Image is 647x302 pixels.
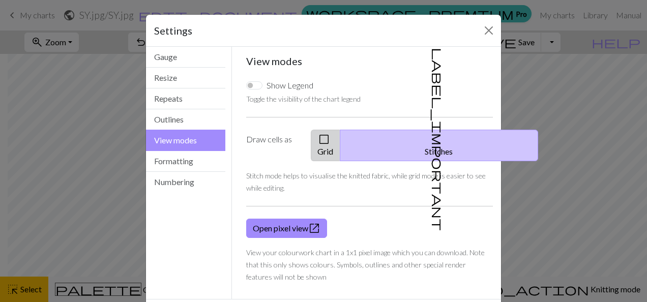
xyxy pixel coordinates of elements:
small: Stitch mode helps to visualise the knitted fabric, while grid mode is easier to see while editing. [246,171,486,192]
button: Grid [311,130,340,161]
button: Stitches [340,130,538,161]
a: Open pixel view [246,219,327,238]
small: Toggle the visibility of the chart legend [246,95,361,103]
h5: Settings [154,23,192,38]
button: Outlines [146,109,225,130]
button: Numbering [146,172,225,192]
button: Gauge [146,47,225,68]
span: open_in_new [308,221,320,235]
button: Resize [146,68,225,88]
button: Close [481,22,497,39]
label: Show Legend [267,79,313,92]
button: View modes [146,130,225,151]
small: View your colourwork chart in a 1x1 pixel image which you can download. Note that this only shows... [246,248,485,281]
label: Draw cells as [240,130,305,161]
button: Repeats [146,88,225,109]
button: Formatting [146,151,225,172]
h5: View modes [246,55,493,67]
span: check_box_outline_blank [318,132,330,146]
span: label_important [431,48,445,231]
